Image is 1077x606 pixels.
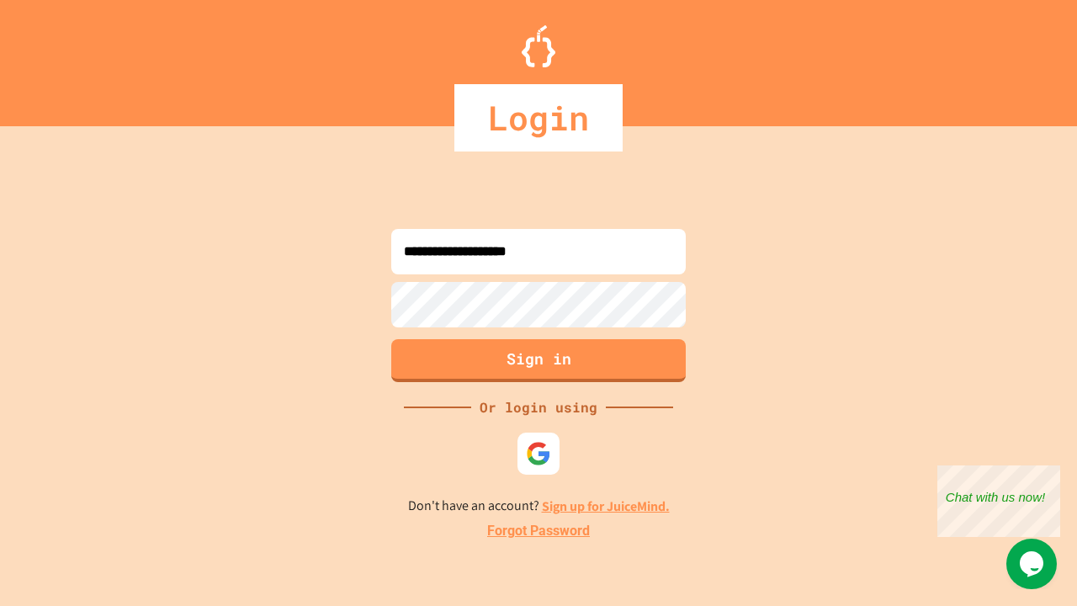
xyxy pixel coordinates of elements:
button: Sign in [391,339,686,382]
img: Logo.svg [522,25,555,67]
a: Sign up for JuiceMind. [542,497,670,515]
img: google-icon.svg [526,441,551,466]
a: Forgot Password [487,521,590,541]
div: Login [454,84,623,151]
iframe: chat widget [937,465,1060,537]
p: Don't have an account? [408,496,670,517]
div: Or login using [471,397,606,417]
iframe: chat widget [1006,539,1060,589]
